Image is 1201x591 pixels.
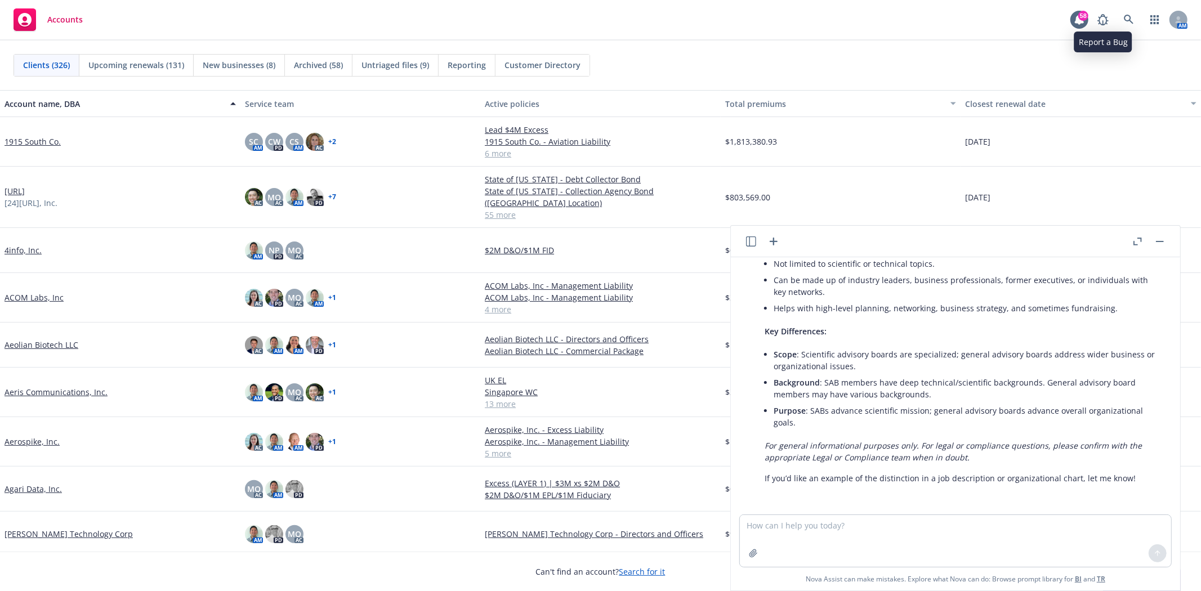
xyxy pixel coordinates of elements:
[774,402,1155,431] li: : SABs advance scientific mission; general advisory boards advance overall organizational goals.
[288,528,301,540] span: MQ
[1078,11,1088,21] div: 58
[725,528,761,540] span: $9,447.00
[774,377,820,388] span: Background
[245,241,263,259] img: photo
[725,386,770,398] span: $341,161.00
[725,244,745,256] span: $0.00
[247,483,261,495] span: MQ
[285,336,303,354] img: photo
[485,477,716,489] a: Excess (LAYER 1) | $3M xs $2M D&O
[725,98,944,110] div: Total premiums
[268,136,280,147] span: CW
[725,191,770,203] span: $803,569.00
[965,136,990,147] span: [DATE]
[294,59,343,71] span: Archived (58)
[306,383,324,401] img: photo
[245,289,263,307] img: photo
[265,480,283,498] img: photo
[448,59,486,71] span: Reporting
[725,436,770,447] span: $128,961.00
[725,292,766,303] span: $31,130.00
[306,433,324,451] img: photo
[485,374,716,386] a: UK EL
[774,349,797,360] span: Scope
[5,197,57,209] span: [24][URL], Inc.
[485,136,716,147] a: 1915 South Co. - Aviation Liability
[485,209,716,221] a: 55 more
[240,90,481,117] button: Service team
[1118,8,1140,31] a: Search
[619,566,666,577] a: Search for it
[288,292,301,303] span: MQ
[485,447,716,459] a: 5 more
[1097,574,1105,584] a: TR
[485,398,716,410] a: 13 more
[265,525,283,543] img: photo
[328,294,336,301] a: + 1
[267,191,281,203] span: MQ
[245,98,476,110] div: Service team
[285,188,303,206] img: photo
[485,147,716,159] a: 6 more
[269,244,280,256] span: NP
[774,374,1155,402] li: : SAB members have deep technical/scientific backgrounds. General advisory board members may have...
[306,188,324,206] img: photo
[285,433,303,451] img: photo
[504,59,581,71] span: Customer Directory
[245,336,263,354] img: photo
[485,333,716,345] a: Aeolian Biotech LLC - Directors and Officers
[1092,8,1114,31] a: Report a Bug
[328,389,336,396] a: + 1
[5,436,60,447] a: Aerospike, Inc.
[725,339,766,351] span: $13,176.00
[245,525,263,543] img: photo
[725,483,745,495] span: $0.00
[485,303,716,315] a: 4 more
[965,98,1184,110] div: Closest renewal date
[965,191,990,203] span: [DATE]
[249,136,258,147] span: SC
[245,383,263,401] img: photo
[765,472,1155,484] p: If you’d like an example of the distinction in a job description or organizational chart, let me ...
[5,185,25,197] a: [URL]
[5,483,62,495] a: Agari Data, Inc.
[485,173,716,185] a: State of [US_STATE] - Debt Collector Bond
[725,136,777,147] span: $1,813,380.93
[306,289,324,307] img: photo
[721,90,961,117] button: Total premiums
[774,405,806,416] span: Purpose
[806,567,1105,590] span: Nova Assist can make mistakes. Explore what Nova can do: Browse prompt library for and
[485,185,716,209] a: State of [US_STATE] - Collection Agency Bond ([GEOGRAPHIC_DATA] Location)
[485,244,716,256] a: $2M D&O/$1M FID
[480,90,721,117] button: Active policies
[265,383,283,401] img: photo
[5,244,42,256] a: 4info, Inc.
[774,272,1155,300] li: Can be made up of industry leaders, business professionals, former executives, or individuals wit...
[265,336,283,354] img: photo
[5,292,64,303] a: ACOM Labs, Inc
[1075,574,1082,584] a: BI
[5,339,78,351] a: Aeolian Biotech LLC
[485,124,716,136] a: Lead $4M Excess
[328,342,336,348] a: + 1
[203,59,275,71] span: New businesses (8)
[5,98,224,110] div: Account name, DBA
[328,194,336,200] a: + 7
[765,440,1142,463] em: For general informational purposes only. For legal or compliance questions, please confirm with t...
[485,424,716,436] a: Aerospike, Inc. - Excess Liability
[23,59,70,71] span: Clients (326)
[88,59,184,71] span: Upcoming renewals (131)
[485,489,716,501] a: $2M D&O/$1M EPL/$1M Fiduciary
[306,133,324,151] img: photo
[774,346,1155,374] li: : Scientific advisory boards are specialized; general advisory boards address wider business or o...
[485,98,716,110] div: Active policies
[5,136,61,147] a: 1915 South Co.
[1144,8,1166,31] a: Switch app
[485,345,716,357] a: Aeolian Biotech LLC - Commercial Package
[361,59,429,71] span: Untriaged files (9)
[485,436,716,447] a: Aerospike, Inc. - Management Liability
[536,566,666,577] span: Can't find an account?
[245,433,263,451] img: photo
